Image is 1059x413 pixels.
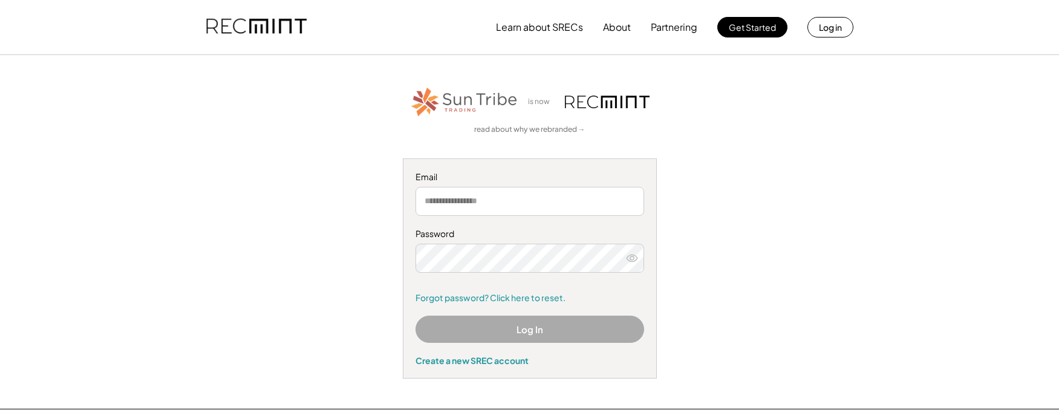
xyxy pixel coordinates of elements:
div: Create a new SREC account [415,355,644,366]
a: read about why we rebranded → [474,125,585,135]
div: Email [415,171,644,183]
button: Log in [807,17,853,37]
img: recmint-logotype%403x.png [565,96,650,108]
button: Get Started [717,17,787,37]
img: recmint-logotype%403x.png [206,7,307,48]
div: is now [525,97,559,107]
button: Partnering [651,15,697,39]
button: About [603,15,631,39]
img: STT_Horizontal_Logo%2B-%2BColor.png [410,85,519,119]
button: Log In [415,316,644,343]
button: Learn about SRECs [496,15,583,39]
div: Password [415,228,644,240]
a: Forgot password? Click here to reset. [415,292,644,304]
